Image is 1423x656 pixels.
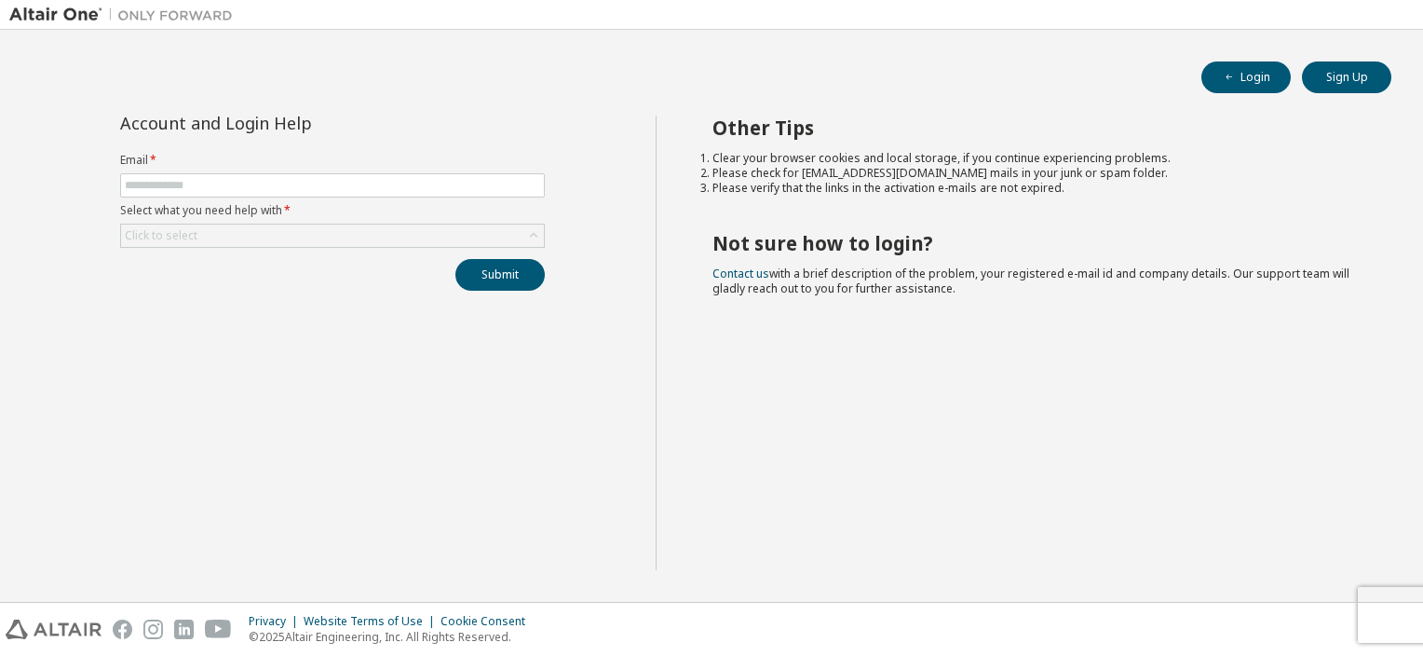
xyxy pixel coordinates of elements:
[205,620,232,639] img: youtube.svg
[113,620,132,639] img: facebook.svg
[143,620,163,639] img: instagram.svg
[304,614,440,629] div: Website Terms of Use
[249,629,536,645] p: © 2025 Altair Engineering, Inc. All Rights Reserved.
[174,620,194,639] img: linkedin.svg
[440,614,536,629] div: Cookie Consent
[712,266,1349,296] span: with a brief description of the problem, your registered e-mail id and company details. Our suppo...
[125,228,197,243] div: Click to select
[455,259,545,291] button: Submit
[712,266,769,281] a: Contact us
[712,181,1359,196] li: Please verify that the links in the activation e-mails are not expired.
[712,231,1359,255] h2: Not sure how to login?
[120,153,545,168] label: Email
[6,620,102,639] img: altair_logo.svg
[712,151,1359,166] li: Clear your browser cookies and local storage, if you continue experiencing problems.
[1302,61,1391,93] button: Sign Up
[121,225,544,247] div: Click to select
[1201,61,1291,93] button: Login
[9,6,242,24] img: Altair One
[120,116,460,130] div: Account and Login Help
[120,203,545,218] label: Select what you need help with
[712,166,1359,181] li: Please check for [EMAIL_ADDRESS][DOMAIN_NAME] mails in your junk or spam folder.
[249,614,304,629] div: Privacy
[712,116,1359,140] h2: Other Tips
